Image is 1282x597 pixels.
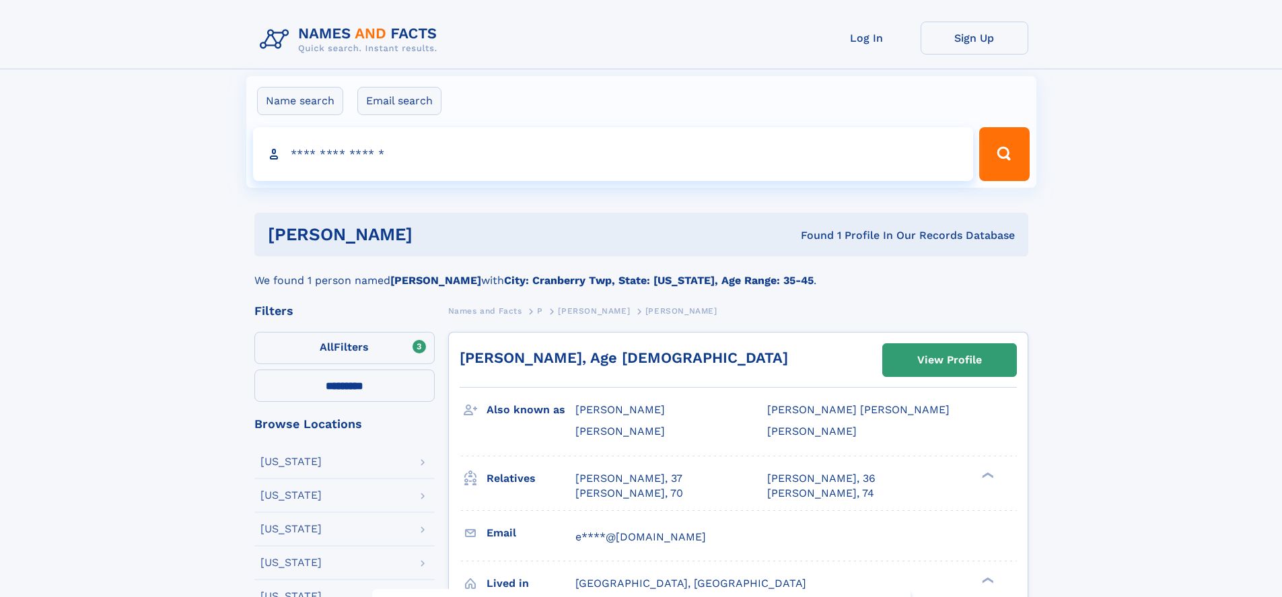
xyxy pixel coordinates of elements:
[448,302,522,319] a: Names and Facts
[575,403,665,416] span: [PERSON_NAME]
[260,557,322,568] div: [US_STATE]
[575,425,665,437] span: [PERSON_NAME]
[487,522,575,545] h3: Email
[606,228,1015,243] div: Found 1 Profile In Our Records Database
[767,486,874,501] a: [PERSON_NAME], 74
[254,418,435,430] div: Browse Locations
[253,127,974,181] input: search input
[537,306,543,316] span: P
[487,467,575,490] h3: Relatives
[504,274,814,287] b: City: Cranberry Twp, State: [US_STATE], Age Range: 35-45
[558,306,630,316] span: [PERSON_NAME]
[575,486,683,501] a: [PERSON_NAME], 70
[813,22,921,55] a: Log In
[917,345,982,376] div: View Profile
[320,341,334,353] span: All
[357,87,441,115] label: Email search
[254,332,435,364] label: Filters
[260,524,322,534] div: [US_STATE]
[487,398,575,421] h3: Also known as
[767,425,857,437] span: [PERSON_NAME]
[645,306,717,316] span: [PERSON_NAME]
[254,22,448,58] img: Logo Names and Facts
[979,127,1029,181] button: Search Button
[978,470,995,479] div: ❯
[978,575,995,584] div: ❯
[921,22,1028,55] a: Sign Up
[575,471,682,486] a: [PERSON_NAME], 37
[883,344,1016,376] a: View Profile
[767,471,876,486] a: [PERSON_NAME], 36
[390,274,481,287] b: [PERSON_NAME]
[575,577,806,590] span: [GEOGRAPHIC_DATA], [GEOGRAPHIC_DATA]
[254,256,1028,289] div: We found 1 person named with .
[254,305,435,317] div: Filters
[460,349,788,366] a: [PERSON_NAME], Age [DEMOGRAPHIC_DATA]
[537,302,543,319] a: P
[558,302,630,319] a: [PERSON_NAME]
[268,226,607,243] h1: [PERSON_NAME]
[487,572,575,595] h3: Lived in
[767,403,950,416] span: [PERSON_NAME] [PERSON_NAME]
[257,87,343,115] label: Name search
[260,490,322,501] div: [US_STATE]
[260,456,322,467] div: [US_STATE]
